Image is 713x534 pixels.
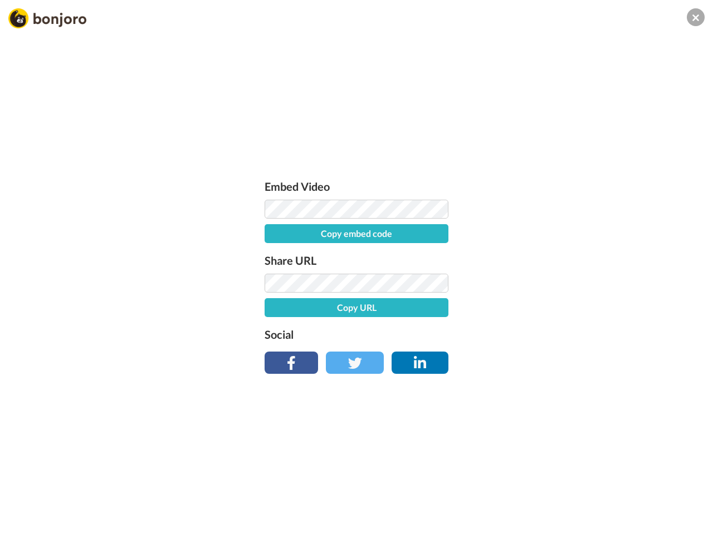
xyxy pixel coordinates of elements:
[265,251,448,269] label: Share URL
[8,8,86,28] img: Bonjoro Logo
[265,298,448,317] button: Copy URL
[265,177,448,195] label: Embed Video
[265,325,448,343] label: Social
[265,224,448,243] button: Copy embed code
